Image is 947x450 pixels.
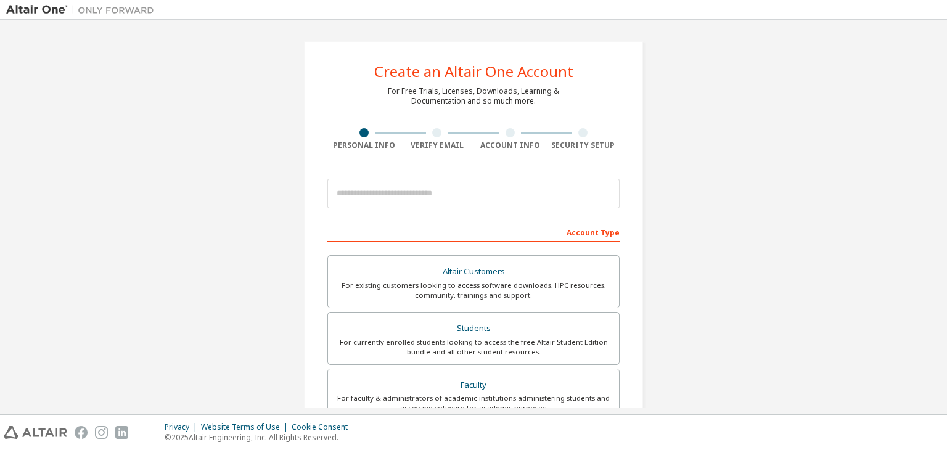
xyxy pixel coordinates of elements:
div: Verify Email [401,141,474,150]
img: instagram.svg [95,426,108,439]
div: Security Setup [547,141,620,150]
img: altair_logo.svg [4,426,67,439]
div: Privacy [165,422,201,432]
div: Altair Customers [335,263,612,280]
div: Account Info [473,141,547,150]
div: Faculty [335,377,612,394]
img: Altair One [6,4,160,16]
div: Create an Altair One Account [374,64,573,79]
div: For currently enrolled students looking to access the free Altair Student Edition bundle and all ... [335,337,612,357]
div: For Free Trials, Licenses, Downloads, Learning & Documentation and so much more. [388,86,559,106]
img: linkedin.svg [115,426,128,439]
img: facebook.svg [75,426,88,439]
div: For faculty & administrators of academic institutions administering students and accessing softwa... [335,393,612,413]
div: Account Type [327,222,620,242]
div: Students [335,320,612,337]
div: For existing customers looking to access software downloads, HPC resources, community, trainings ... [335,280,612,300]
div: Cookie Consent [292,422,355,432]
div: Personal Info [327,141,401,150]
div: Website Terms of Use [201,422,292,432]
p: © 2025 Altair Engineering, Inc. All Rights Reserved. [165,432,355,443]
